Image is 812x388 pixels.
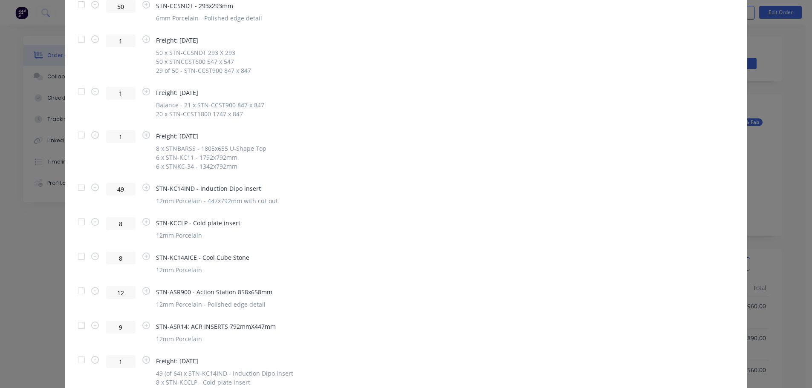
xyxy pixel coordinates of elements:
div: Balance - 21 x STN-CCST900 847 x 847 20 x STN-CCST1800 1747 x 847 [156,101,264,118]
div: 12mm Porcelain [156,231,240,240]
div: 12mm Porcelain - Polished edge detail [156,300,272,309]
div: 12mm Porcelain [156,265,249,274]
span: STN-CCSNDT - 293x293mm [156,1,262,10]
span: STN-KC14IND - Induction Dipo insert [156,184,278,193]
span: STN-KC14AICE - Cool Cube Stone [156,253,249,262]
span: STN-KCCLP - Cold plate insert [156,218,240,227]
span: Freight: [DATE] [156,356,308,365]
div: 6mm Porcelain - Polished edge detail [156,14,262,23]
div: 12mm Porcelain - 447x792mm with cut out [156,196,278,205]
span: Freight: [DATE] [156,88,264,97]
span: Freight: [DATE] [156,132,266,141]
div: 8 x STNBARSS - 1805x655 U-Shape Top 6 x STN-KC11 - 1792x792mm 6 x STNKC-34 - 1342x792mm [156,144,266,171]
span: STN-ASR14: ACR INSERTS 792mmX447mm [156,322,276,331]
div: 12mm Porcelain [156,334,276,343]
div: 50 x STN-CCSNDT 293 X 293 50 x STNCCST600 547 x 547 29 of 50 - STN-CCST900 847 x 847 [156,48,251,75]
span: Freight: [DATE] [156,36,251,45]
span: STN-ASR900 - Action Station 858x658mm [156,287,272,296]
